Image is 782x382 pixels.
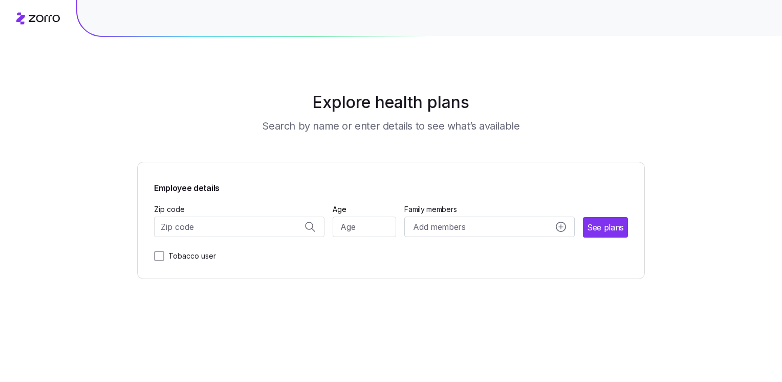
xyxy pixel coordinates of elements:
[333,204,346,215] label: Age
[556,222,566,232] svg: add icon
[262,119,519,133] h3: Search by name or enter details to see what’s available
[154,204,185,215] label: Zip code
[163,90,620,115] h1: Explore health plans
[154,179,220,195] span: Employee details
[583,217,628,238] button: See plans
[404,204,575,215] span: Family members
[154,217,324,237] input: Zip code
[164,250,216,262] label: Tobacco user
[413,221,465,234] span: Add members
[404,217,575,237] button: Add membersadd icon
[333,217,397,237] input: Age
[587,221,624,234] span: See plans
